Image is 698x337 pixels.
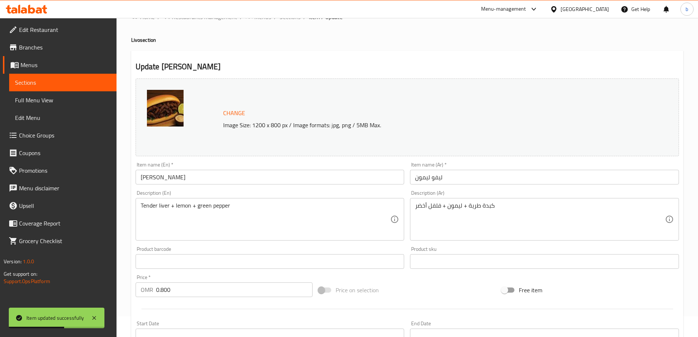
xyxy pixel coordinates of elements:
[245,12,271,22] a: Menus
[19,184,111,193] span: Menu disclaimer
[19,166,111,175] span: Promotions
[686,5,688,13] span: b
[561,5,609,13] div: [GEOGRAPHIC_DATA]
[21,61,111,69] span: Menus
[19,25,111,34] span: Edit Restaurant
[336,286,379,294] span: Price on selection
[147,90,184,127] img: %D9%84%D9%8A%D9%81%D9%88_%D9%84%D9%8A%D9%85%D9%88%D9%86638956179170228257.jpg
[19,237,111,245] span: Grocery Checklist
[23,257,34,266] span: 1.0.0
[3,197,117,215] a: Upsell
[3,21,117,39] a: Edit Restaurant
[136,170,405,184] input: Enter name En
[280,12,300,21] a: Sections
[223,108,245,118] span: Change
[9,74,117,91] a: Sections
[9,91,117,109] a: Full Menu View
[410,254,679,269] input: Please enter product sku
[4,276,50,286] a: Support.OpsPlatform
[274,12,277,21] li: /
[220,121,611,129] p: Image Size: 1200 x 800 px / Image formats: jpg, png / 5MB Max.
[3,127,117,144] a: Choice Groups
[9,109,117,127] a: Edit Menu
[136,254,405,269] input: Please enter product barcode
[4,269,37,279] span: Get support on:
[220,106,248,121] button: Change
[240,12,243,21] li: /
[15,96,111,105] span: Full Menu View
[481,5,526,14] div: Menu-management
[3,179,117,197] a: Menu disclaimer
[415,202,665,237] textarea: كبدة طرية + ليمون + فلفل أخضر
[254,12,271,21] span: Menus
[156,282,313,297] input: Please enter price
[3,144,117,162] a: Coupons
[136,61,679,72] h2: Update [PERSON_NAME]
[15,113,111,122] span: Edit Menu
[3,232,117,250] a: Grocery Checklist
[303,12,306,21] li: /
[19,201,111,210] span: Upsell
[4,257,22,266] span: Version:
[131,36,683,44] h4: Livo section
[19,43,111,52] span: Branches
[141,285,153,294] p: OMR
[410,170,679,184] input: Enter name Ar
[172,12,237,21] span: Restaurants management
[3,162,117,179] a: Promotions
[519,286,542,294] span: Free item
[3,56,117,74] a: Menus
[26,314,84,322] div: Item updated successfully
[141,202,391,237] textarea: Tender liver + lemon + green pepper
[158,12,160,21] li: /
[131,12,155,21] a: Home
[309,12,343,21] span: item / update
[19,131,111,140] span: Choice Groups
[19,149,111,157] span: Coupons
[15,78,111,87] span: Sections
[3,39,117,56] a: Branches
[19,219,111,228] span: Coverage Report
[3,215,117,232] a: Coverage Report
[163,12,237,22] a: Restaurants management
